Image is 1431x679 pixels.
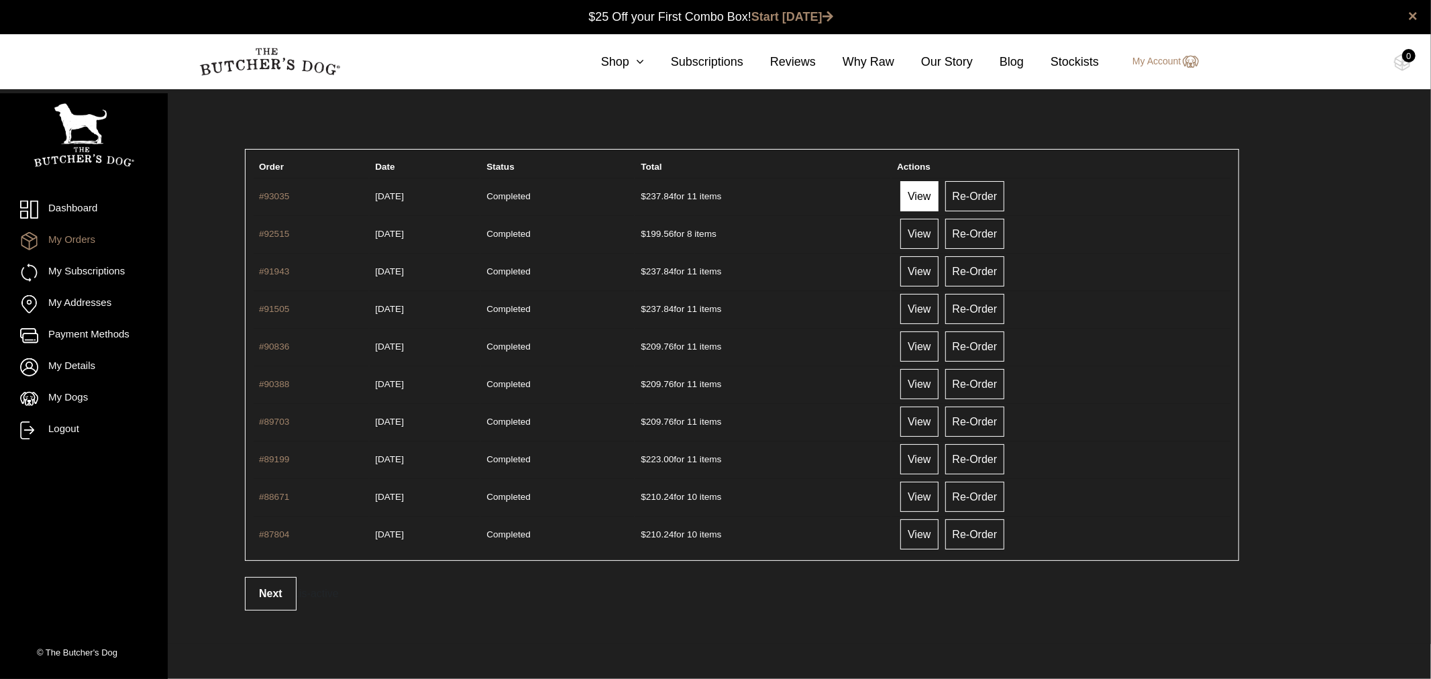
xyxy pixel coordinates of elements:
[259,162,284,172] span: Order
[641,417,674,427] span: 209.76
[635,215,890,252] td: for 8 items
[481,366,634,402] td: Completed
[973,53,1024,71] a: Blog
[641,379,646,389] span: $
[900,519,938,550] a: View
[20,201,148,219] a: Dashboard
[375,191,404,201] time: [DATE]
[375,417,404,427] time: [DATE]
[481,291,634,327] td: Completed
[641,191,646,201] span: $
[945,519,1005,550] a: Re-Order
[245,577,297,611] a: Next
[375,454,404,464] time: [DATE]
[375,162,394,172] span: Date
[641,417,646,427] span: $
[641,304,674,314] span: 237.84
[641,266,646,276] span: $
[894,53,973,71] a: Our Story
[481,403,634,439] td: Completed
[259,492,289,502] a: #88671
[900,181,938,211] a: View
[259,529,289,539] a: #87804
[375,529,404,539] time: [DATE]
[486,162,515,172] span: Status
[900,482,938,512] a: View
[945,331,1005,362] a: Re-Order
[259,379,289,389] a: #90388
[1402,49,1416,62] div: 0
[641,304,646,314] span: $
[641,266,674,276] span: 237.84
[635,253,890,289] td: for 11 items
[900,407,938,437] a: View
[945,444,1005,474] a: Re-Order
[641,492,674,502] span: 210.24
[1408,8,1418,24] a: close
[644,53,743,71] a: Subscriptions
[481,516,634,552] td: Completed
[945,256,1005,286] a: Re-Order
[816,53,894,71] a: Why Raw
[635,366,890,402] td: for 11 items
[375,266,404,276] time: [DATE]
[375,492,404,502] time: [DATE]
[481,328,634,364] td: Completed
[900,331,938,362] a: View
[751,10,833,23] a: Start [DATE]
[900,369,938,399] a: View
[945,219,1005,249] a: Re-Order
[641,492,646,502] span: $
[945,407,1005,437] a: Re-Order
[375,304,404,314] time: [DATE]
[259,417,289,427] a: #89703
[945,294,1005,324] a: Re-Order
[1394,54,1411,71] img: TBD_Cart-Empty.png
[641,229,646,239] span: $
[945,482,1005,512] a: Re-Order
[900,219,938,249] a: View
[259,229,289,239] a: #92515
[20,232,148,250] a: My Orders
[375,342,404,352] time: [DATE]
[259,342,289,352] a: #90836
[635,478,890,515] td: for 10 items
[635,328,890,364] td: for 11 items
[481,253,634,289] td: Completed
[635,291,890,327] td: for 11 items
[1024,53,1099,71] a: Stockists
[900,256,938,286] a: View
[641,454,674,464] span: 223.00
[641,191,674,201] span: 237.84
[635,403,890,439] td: for 11 items
[481,178,634,214] td: Completed
[20,390,148,408] a: My Dogs
[635,441,890,477] td: for 11 items
[945,181,1005,211] a: Re-Order
[635,178,890,214] td: for 11 items
[375,229,404,239] time: [DATE]
[259,266,289,276] a: #91943
[641,529,646,539] span: $
[641,162,661,172] span: Total
[481,478,634,515] td: Completed
[635,516,890,552] td: for 10 items
[945,369,1005,399] a: Re-Order
[375,379,404,389] time: [DATE]
[641,229,674,239] span: 199.56
[574,53,644,71] a: Shop
[481,215,634,252] td: Completed
[481,441,634,477] td: Completed
[1119,54,1198,70] a: My Account
[641,342,674,352] span: 209.76
[20,421,148,439] a: Logout
[20,264,148,282] a: My Subscriptions
[743,53,816,71] a: Reviews
[900,444,938,474] a: View
[641,342,646,352] span: $
[259,304,289,314] a: #91505
[20,327,148,345] a: Payment Methods
[34,103,134,167] img: TBD_Portrait_Logo_White.png
[900,294,938,324] a: View
[245,577,1239,611] div: .is-active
